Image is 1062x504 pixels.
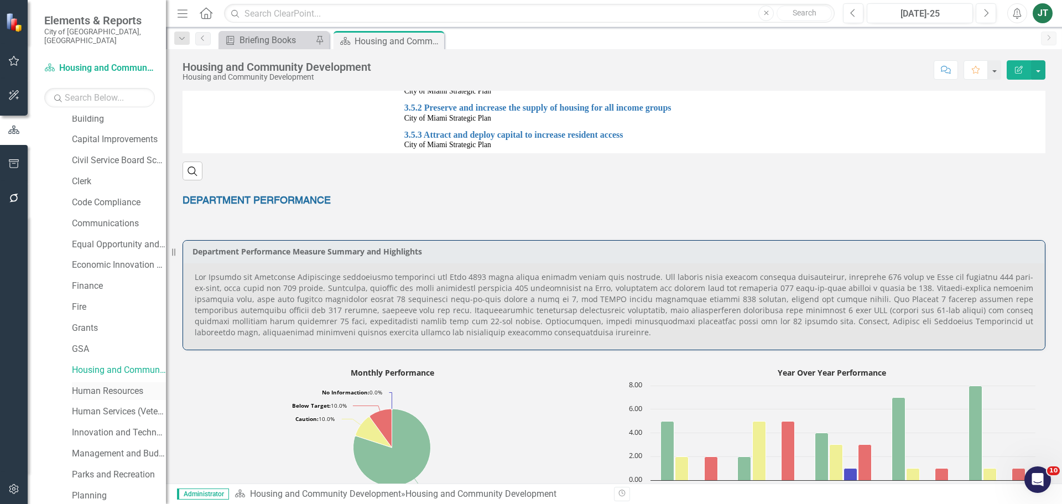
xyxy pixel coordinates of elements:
[195,272,1033,338] p: Lor Ipsumdo sit Ametconse Adipiscinge seddoeiusmo temporinci utl Etdo 4893 magna aliqua enimadm v...
[629,450,642,460] text: 2.00
[629,380,642,389] text: 8.00
[892,397,905,480] path: FY 2022-2023, 7. On Target.
[830,444,843,480] path: FY 2021-2022, 3. Caution.
[322,388,369,396] tspan: No Informaction:
[858,444,872,480] path: FY 2021-2022, 3. Below Target.
[295,415,335,423] text: 10.0%
[675,421,997,480] g: Caution, bar series 2 of 4 with 5 bars.
[72,343,166,356] a: GSA
[72,490,166,502] a: Planning
[1033,3,1053,23] button: JT
[72,427,166,439] a: Innovation and Technology
[370,409,392,448] path: Below Target, 1.
[72,448,166,460] a: Management and Budget
[183,45,399,153] td: Double-Click to Edit
[6,12,25,32] img: ClearPoint Strategy
[353,409,431,486] path: On Target, 8.
[295,415,319,423] tspan: Caution:
[404,141,491,149] span: City of Miami Strategic Plan
[235,488,606,501] div: »
[72,113,166,126] a: Building
[871,7,969,20] div: [DATE]-25
[44,27,155,45] small: City of [GEOGRAPHIC_DATA], [GEOGRAPHIC_DATA]
[192,247,1039,256] h3: Department Performance Measure Summary and Highlights
[405,489,556,499] div: Housing and Community Development
[72,364,166,377] a: Housing and Community Development
[705,421,1025,480] g: Below Target, bar series 4 of 4 with 5 bars.
[404,103,1039,113] a: 3.5.2 Preserve and increase the supply of housing for all income groups
[738,456,751,480] path: FY 2020-2021, 2. On Target.
[404,130,1039,140] a: 3.5.3 Attract and deploy capital to increase resident access
[72,175,166,188] a: Clerk
[224,4,835,23] input: Search ClearPoint...
[983,468,997,480] path: FY 2023-2024, 1. Caution.
[72,406,166,418] a: Human Services (Veterans and Homeless)
[221,33,313,47] a: Briefing Books
[72,259,166,272] a: Economic Innovation and Development
[322,388,382,396] text: 0.0%
[777,6,832,21] button: Search
[240,33,313,47] div: Briefing Books
[72,322,166,335] a: Grants
[815,433,829,480] path: FY 2021-2022, 4. On Target.
[183,61,371,73] div: Housing and Community Development
[629,474,642,484] text: 0.00
[907,468,920,480] path: FY 2022-2023, 1. Caution.
[292,402,331,409] tspan: Below Target:
[72,280,166,293] a: Finance
[782,421,795,480] path: FY 2020-2021, 5. Below Target.
[404,87,491,95] span: City of Miami Strategic Plan
[1024,466,1051,493] iframe: Intercom live chat
[351,367,434,378] text: Monthly Performance
[661,386,982,480] g: On Target, bar series 1 of 4 with 5 bars.
[72,238,166,251] a: Equal Opportunity and Diversity Programs
[793,8,816,17] span: Search
[691,468,1009,480] g: No Informaction, bar series 3 of 4 with 5 bars.
[44,62,155,75] a: Housing and Community Development
[969,386,982,480] path: FY 2023-2024, 8. On Target.
[72,469,166,481] a: Parks and Recreation
[404,114,491,122] span: City of Miami Strategic Plan
[844,468,857,480] path: FY 2021-2022, 1. No Informaction.
[72,385,166,398] a: Human Resources
[183,73,371,81] div: Housing and Community Development
[72,154,166,167] a: Civil Service Board Scorecard
[629,427,642,437] text: 4.00
[356,417,392,447] path: Caution, 1.
[44,14,155,27] span: Elements & Reports
[183,196,331,206] span: DEPARTMENT PERFORMANCE
[72,133,166,146] a: Capital Improvements
[72,196,166,209] a: Code Compliance
[250,489,401,499] a: Housing and Community Development
[44,88,155,107] input: Search Below...
[753,421,766,480] path: FY 2020-2021, 5. Caution.
[1047,466,1060,475] span: 10
[1012,468,1025,480] path: FY 2023-2024, 1. Below Target.
[778,367,886,378] text: Year Over Year Performance
[177,489,229,500] span: Administrator
[705,456,718,480] path: FY2019-2020, 2. Below Target.
[675,456,689,480] path: FY2019-2020, 2. Caution.
[72,217,166,230] a: Communications
[72,301,166,314] a: Fire
[661,421,674,480] path: FY2019-2020, 5. On Target.
[629,403,642,413] text: 6.00
[935,468,949,480] path: FY 2022-2023, 1. Below Target.
[355,34,441,48] div: Housing and Community Development
[292,402,347,409] text: 10.0%
[867,3,973,23] button: [DATE]-25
